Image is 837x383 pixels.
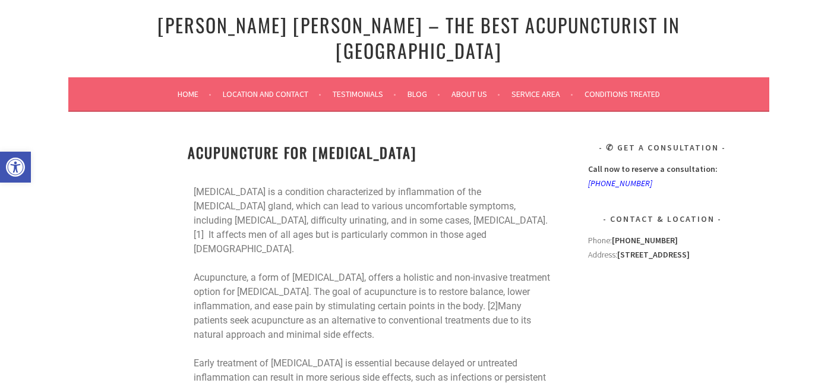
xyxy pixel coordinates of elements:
span: [MEDICAL_DATA] is a condition characterized by inflammation of the [MEDICAL_DATA] gland, which ca... [194,186,548,255]
a: Location and Contact [223,87,321,101]
a: About Us [451,87,500,101]
a: Conditions Treated [585,87,660,101]
a: Testimonials [333,87,396,101]
h3: Contact & Location [588,212,737,226]
a: Blog [408,87,440,101]
div: Phone: [588,233,737,247]
h1: Acupuncture for [MEDICAL_DATA] [188,140,556,165]
h3: ✆ Get A Consultation [588,140,737,155]
span: Acupuncture, a form of [MEDICAL_DATA], offers a holistic and non-invasive treatment option for [M... [194,272,550,312]
a: Home [178,87,211,101]
a: [PHONE_NUMBER] [588,178,652,189]
strong: [STREET_ADDRESS] [617,249,690,260]
strong: [PHONE_NUMBER] [612,235,678,246]
a: [PERSON_NAME] [PERSON_NAME] – The Best Acupuncturist In [GEOGRAPHIC_DATA] [157,11,680,64]
a: Service Area [511,87,573,101]
strong: Call now to reserve a consultation: [588,164,718,174]
span: Many patients seek acupuncture as an alternative to conventional treatments due to its natural ap... [194,300,531,340]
